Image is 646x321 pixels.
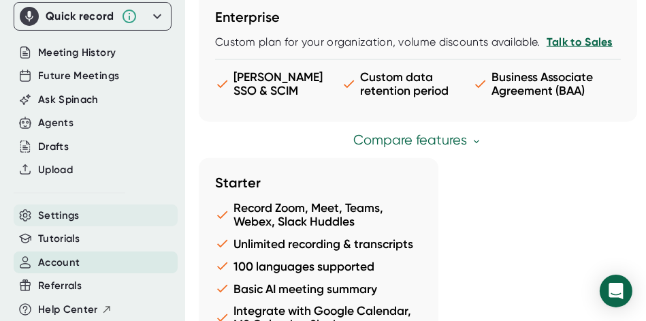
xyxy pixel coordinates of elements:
button: Agents [38,115,74,131]
li: Basic AI meeting summary [215,281,422,296]
button: Referrals [38,278,82,294]
span: Help Center [38,302,98,318]
button: Meeting History [38,45,116,61]
a: Compare features [353,132,482,148]
div: Custom plan for your organization, volume discounts available. [215,35,621,49]
div: Quick record [46,10,114,23]
button: Settings [38,208,80,224]
a: Talk to Sales [547,35,613,48]
button: Help Center [38,302,112,318]
li: [PERSON_NAME] SSO & SCIM [215,70,335,97]
button: Account [38,255,80,271]
button: Future Meetings [38,68,119,84]
li: Business Associate Agreement (BAA) [473,70,621,97]
h3: Enterprise [215,9,621,25]
li: Unlimited recording & transcripts [215,236,422,251]
li: Custom data retention period [342,70,466,97]
li: Record Zoom, Meet, Teams, Webex, Slack Huddles [215,201,422,228]
button: Drafts [38,139,69,155]
h3: Starter [215,174,422,191]
div: Open Intercom Messenger [600,275,632,307]
div: Quick record [20,3,165,30]
button: Upload [38,162,73,178]
button: Tutorials [38,231,80,247]
button: Ask Spinach [38,92,99,108]
li: 100 languages supported [215,259,422,273]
